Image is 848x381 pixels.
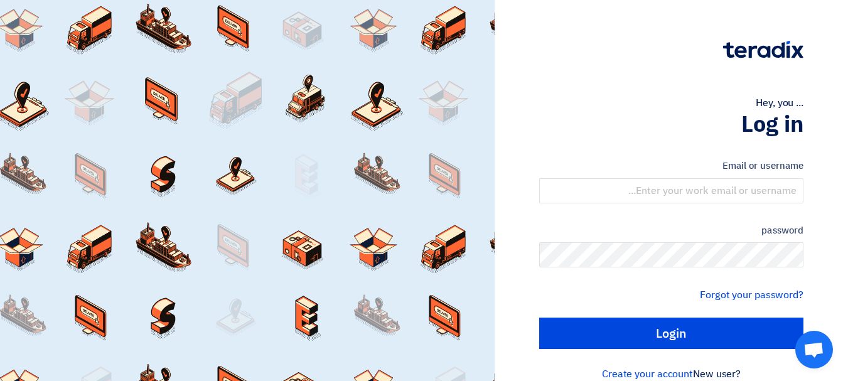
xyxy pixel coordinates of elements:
a: Forgot your password? [700,287,803,303]
input: Login [539,318,803,349]
font: password [761,223,803,237]
div: Open chat [795,331,833,368]
font: Hey, you ... [756,95,803,110]
font: Email or username [722,159,803,173]
font: Log in [741,107,803,141]
input: Enter your work email or username... [539,178,803,203]
img: Teradix logo [723,41,803,58]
